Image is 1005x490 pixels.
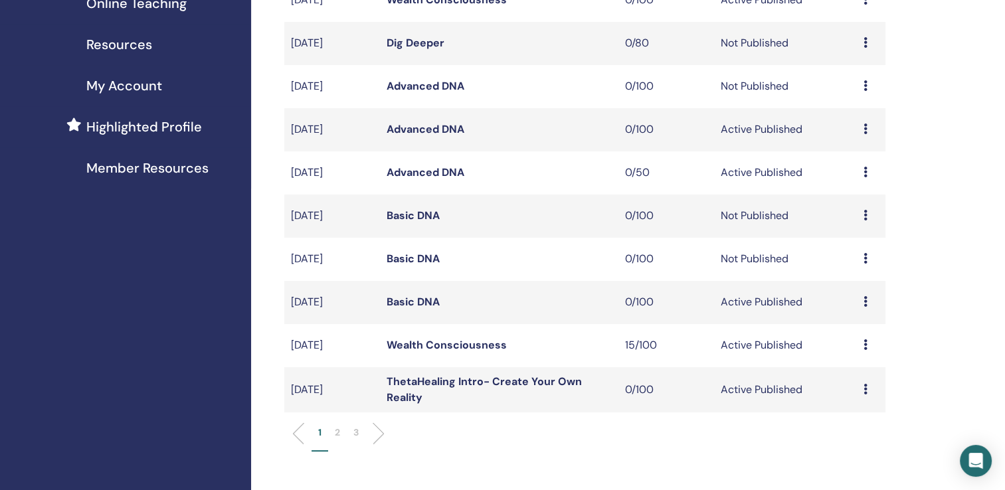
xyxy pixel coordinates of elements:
td: 0/80 [618,22,714,65]
p: 2 [335,426,340,440]
td: 0/100 [618,238,714,281]
td: [DATE] [284,281,380,324]
td: [DATE] [284,22,380,65]
a: Advanced DNA [387,79,464,93]
a: Dig Deeper [387,36,444,50]
a: Basic DNA [387,208,440,222]
td: Not Published [713,65,856,108]
td: Active Published [713,324,856,367]
td: [DATE] [284,238,380,281]
a: Wealth Consciousness [387,338,507,352]
td: [DATE] [284,367,380,412]
a: Basic DNA [387,252,440,266]
p: 1 [318,426,321,440]
td: Active Published [713,367,856,412]
a: Advanced DNA [387,122,464,136]
td: 0/100 [618,108,714,151]
span: My Account [86,76,162,96]
td: 0/50 [618,151,714,195]
td: [DATE] [284,324,380,367]
td: Active Published [713,281,856,324]
p: 3 [353,426,359,440]
span: Member Resources [86,158,209,178]
td: Not Published [713,238,856,281]
td: [DATE] [284,65,380,108]
a: Basic DNA [387,295,440,309]
span: Resources [86,35,152,54]
td: [DATE] [284,195,380,238]
div: Open Intercom Messenger [960,445,992,477]
td: [DATE] [284,151,380,195]
a: Advanced DNA [387,165,464,179]
td: Active Published [713,151,856,195]
td: 0/100 [618,65,714,108]
td: Active Published [713,108,856,151]
td: Not Published [713,195,856,238]
td: 15/100 [618,324,714,367]
a: ThetaHealing Intro- Create Your Own Reality [387,374,582,404]
td: 0/100 [618,195,714,238]
td: 0/100 [618,367,714,412]
span: Highlighted Profile [86,117,202,137]
td: [DATE] [284,108,380,151]
td: 0/100 [618,281,714,324]
td: Not Published [713,22,856,65]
